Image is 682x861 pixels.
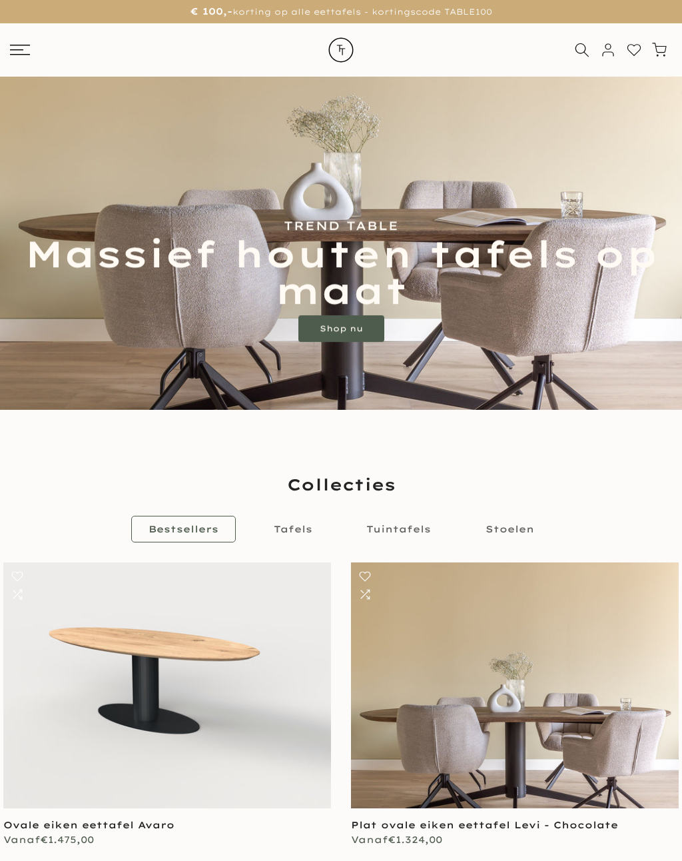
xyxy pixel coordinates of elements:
[131,516,236,542] a: Bestsellers
[351,819,618,831] a: Plat ovale eiken eettafel Levi - Chocolate
[3,832,331,848] div: €1.475,00
[486,523,534,535] span: Stoelen
[190,5,232,17] strong: € 100,-
[298,315,384,342] a: Shop nu
[351,834,388,846] span: Vanaf
[274,523,312,535] span: Tafels
[351,832,679,848] div: €1.324,00
[17,3,665,20] p: korting op alle eettafels - kortingscode TABLE100
[1,793,68,860] iframe: toggle-frame
[318,23,364,77] img: trend-table
[256,516,330,542] a: Tafels
[468,516,551,542] a: Stoelen
[366,523,431,535] span: Tuintafels
[149,523,218,535] span: Bestsellers
[287,473,396,496] span: Collecties
[3,819,174,831] a: Ovale eiken eettafel Avaro
[349,516,448,542] a: Tuintafels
